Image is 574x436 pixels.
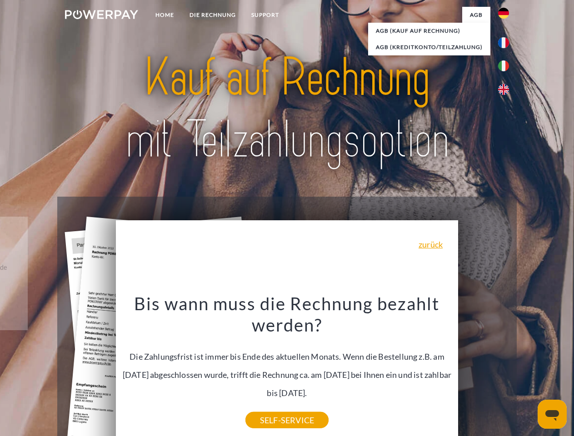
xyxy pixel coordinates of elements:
[148,7,182,23] a: Home
[87,44,487,174] img: title-powerpay_de.svg
[498,8,509,19] img: de
[498,37,509,48] img: fr
[244,7,287,23] a: SUPPORT
[245,412,329,428] a: SELF-SERVICE
[498,60,509,71] img: it
[498,84,509,95] img: en
[462,7,490,23] a: agb
[419,240,443,248] a: zurück
[65,10,138,19] img: logo-powerpay-white.svg
[538,400,567,429] iframe: Button to launch messaging window
[121,292,453,420] div: Die Zahlungsfrist ist immer bis Ende des aktuellen Monats. Wenn die Bestellung z.B. am [DATE] abg...
[121,292,453,336] h3: Bis wann muss die Rechnung bezahlt werden?
[182,7,244,23] a: DIE RECHNUNG
[368,39,490,55] a: AGB (Kreditkonto/Teilzahlung)
[368,23,490,39] a: AGB (Kauf auf Rechnung)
